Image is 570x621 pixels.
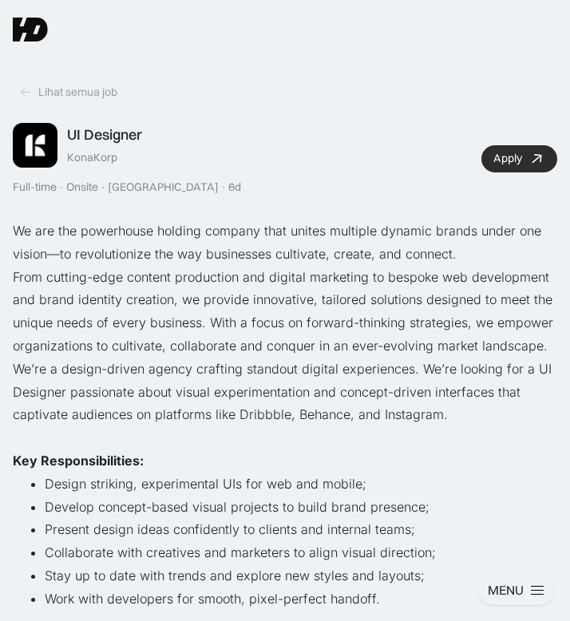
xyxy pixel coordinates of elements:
[58,180,65,194] div: ·
[45,564,557,587] li: Stay up to date with trends and explore new styles and layouts;
[66,180,98,194] div: Onsite
[45,473,557,496] li: Design striking, experimental UIs for web and mobile;
[45,518,557,541] li: Present design ideas confidently to clients and internal teams;
[13,180,57,194] div: Full-time
[45,496,557,519] li: Develop concept-based visual projects to build brand presence;
[108,180,219,194] div: [GEOGRAPHIC_DATA]
[228,180,241,194] div: 6d
[67,126,142,144] div: UI Designer
[13,426,557,449] p: ‍
[13,123,57,168] img: Job Image
[493,152,522,165] div: Apply
[45,587,557,611] li: Work with developers for smooth, pixel-perfect handoff.
[481,145,557,172] a: Apply
[13,453,144,469] strong: Key Responsibilities:
[220,180,227,194] div: ·
[100,180,106,194] div: ·
[38,85,117,99] div: Lihat semua job
[488,582,524,599] div: MENU
[45,541,557,564] li: Collaborate with creatives and marketers to align visual direction;
[13,266,557,358] p: From cutting-edge content production and digital marketing to bespoke web development and brand i...
[13,220,557,266] p: We are the powerhouse holding company that unites multiple dynamic brands under one vision—to rev...
[13,80,124,104] a: Lihat semua job
[13,358,557,426] p: We’re a design-driven agency crafting standout digital experiences. We’re looking for a UI Design...
[67,150,117,164] div: KonaKorp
